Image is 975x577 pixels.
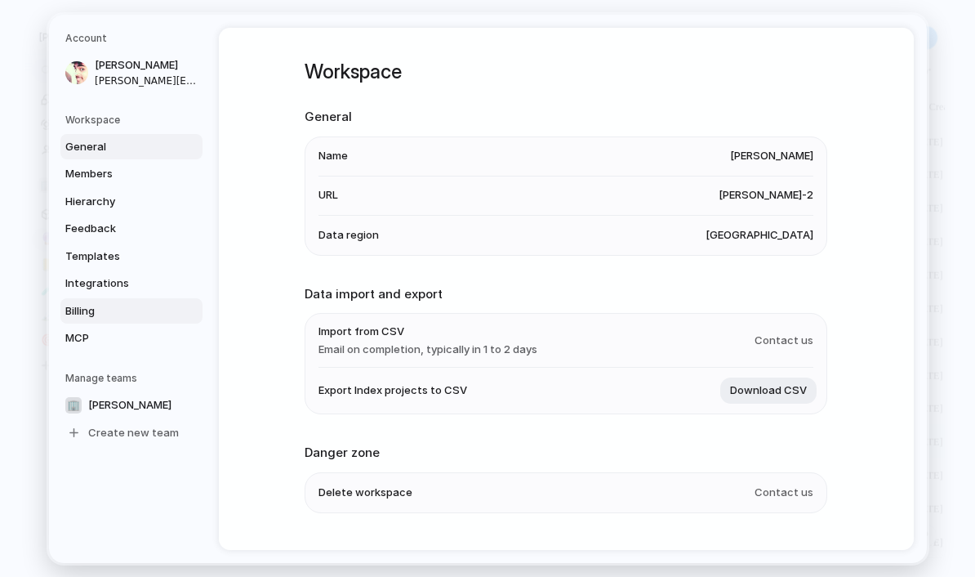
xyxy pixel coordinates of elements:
[719,187,813,204] span: [PERSON_NAME]-2
[60,243,203,269] a: Templates
[88,424,179,441] span: Create new team
[95,57,199,74] span: [PERSON_NAME]
[65,138,170,154] span: General
[60,52,203,93] a: [PERSON_NAME][PERSON_NAME][EMAIL_ADDRESS][DOMAIN_NAME]
[318,341,537,357] span: Email on completion, typically in 1 to 2 days
[60,216,203,242] a: Feedback
[755,484,813,500] span: Contact us
[305,284,827,303] h2: Data import and export
[720,378,817,404] button: Download CSV
[65,166,170,182] span: Members
[65,275,170,292] span: Integrations
[60,188,203,214] a: Hierarchy
[318,148,348,164] span: Name
[60,419,203,445] a: Create new team
[60,133,203,159] a: General
[88,396,171,413] span: [PERSON_NAME]
[65,302,170,319] span: Billing
[755,332,813,348] span: Contact us
[318,187,338,204] span: URL
[65,396,82,413] div: 🏢
[60,271,203,297] a: Integrations
[318,226,379,243] span: Data region
[318,324,537,340] span: Import from CSV
[706,226,813,243] span: [GEOGRAPHIC_DATA]
[65,31,203,46] h5: Account
[305,108,827,127] h2: General
[60,325,203,351] a: MCP
[60,297,203,324] a: Billing
[318,484,412,500] span: Delete workspace
[305,57,827,87] h1: Workspace
[95,73,199,87] span: [PERSON_NAME][EMAIL_ADDRESS][DOMAIN_NAME]
[65,193,170,209] span: Hierarchy
[65,370,203,385] h5: Manage teams
[730,148,813,164] span: [PERSON_NAME]
[65,221,170,237] span: Feedback
[65,330,170,347] span: MCP
[60,391,203,418] a: 🏢[PERSON_NAME]
[318,382,467,399] span: Export Index projects to CSV
[730,382,807,399] span: Download CSV
[305,444,827,463] h2: Danger zone
[60,161,203,187] a: Members
[65,248,170,264] span: Templates
[65,112,203,127] h5: Workspace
